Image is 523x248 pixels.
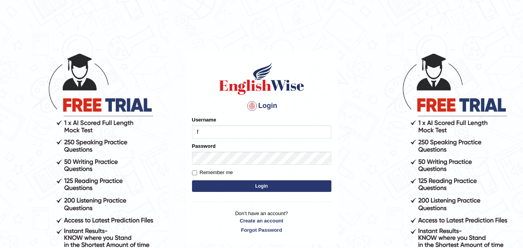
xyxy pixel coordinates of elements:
[192,170,197,175] input: Remember me
[192,226,331,234] a: Forgot Password
[192,100,331,112] h4: Login
[192,142,216,150] label: Password
[192,210,331,234] p: Don't have an account?
[192,217,331,224] a: Create an account
[192,169,233,176] label: Remember me
[192,116,216,123] label: Username
[192,180,331,192] button: Login
[218,61,306,96] img: Logo of English Wise sign in for intelligent practice with AI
